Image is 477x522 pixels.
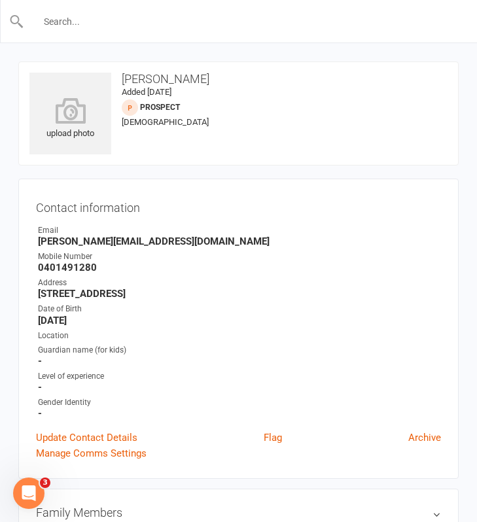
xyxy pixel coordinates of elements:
[29,97,111,141] div: upload photo
[38,303,441,315] div: Date of Birth
[140,103,180,112] snap: prospect
[38,315,441,326] strong: [DATE]
[122,117,209,127] span: [DEMOGRAPHIC_DATA]
[38,235,441,247] strong: [PERSON_NAME][EMAIL_ADDRESS][DOMAIN_NAME]
[38,381,441,393] strong: -
[38,224,441,237] div: Email
[40,478,50,488] span: 3
[24,12,454,31] input: Search...
[38,277,441,289] div: Address
[38,251,441,263] div: Mobile Number
[122,87,171,97] time: Added [DATE]
[13,478,44,509] iframe: Intercom live chat
[38,344,441,357] div: Guardian name (for kids)
[38,330,441,342] div: Location
[264,430,282,445] a: Flag
[36,430,137,445] a: Update Contact Details
[38,355,441,367] strong: -
[36,445,147,461] a: Manage Comms Settings
[36,196,441,215] h3: Contact information
[408,430,441,445] a: Archive
[38,262,441,273] strong: 0401491280
[38,370,441,383] div: Level of experience
[36,506,441,519] h3: Family Members
[38,408,441,419] strong: -
[38,288,441,300] strong: [STREET_ADDRESS]
[38,396,441,409] div: Gender Identity
[29,73,448,86] h3: [PERSON_NAME]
